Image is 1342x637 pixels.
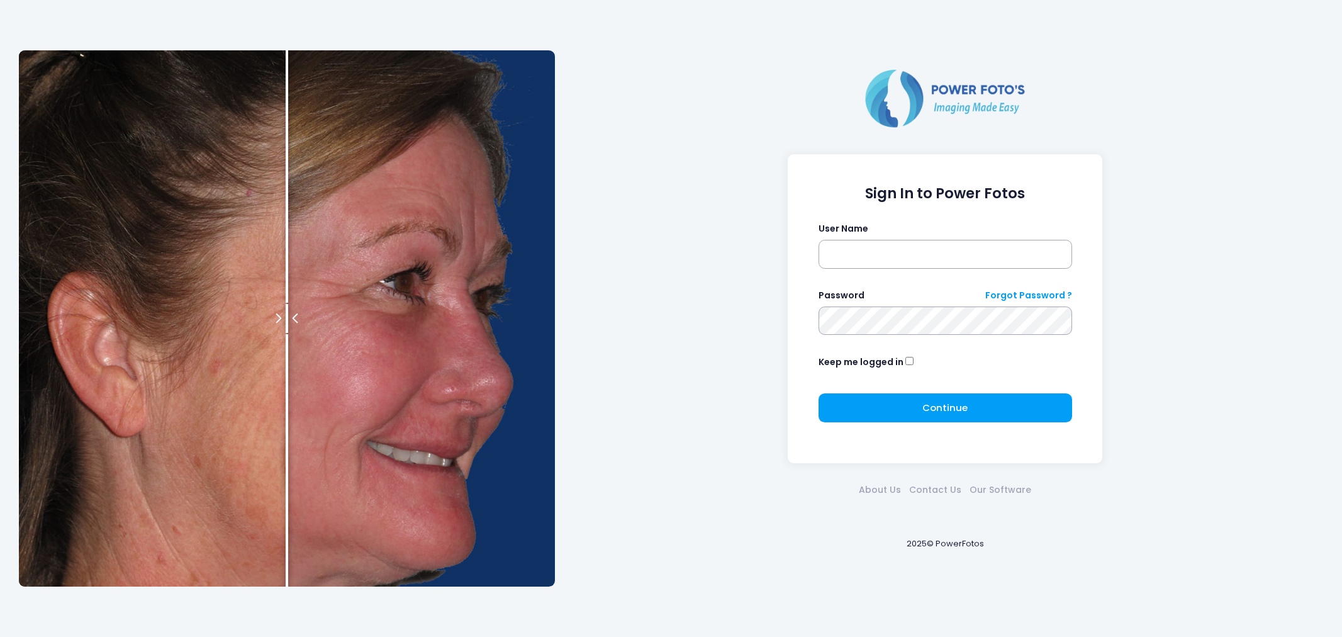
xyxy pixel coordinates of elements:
[922,401,968,414] span: Continue
[855,483,905,497] a: About Us
[568,517,1323,571] div: 2025© PowerFotos
[860,67,1030,130] img: Logo
[966,483,1036,497] a: Our Software
[985,289,1072,302] a: Forgot Password ?
[819,393,1072,422] button: Continue
[905,483,966,497] a: Contact Us
[819,185,1072,202] h1: Sign In to Power Fotos
[819,289,864,302] label: Password
[819,356,903,369] label: Keep me logged in
[819,222,868,235] label: User Name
